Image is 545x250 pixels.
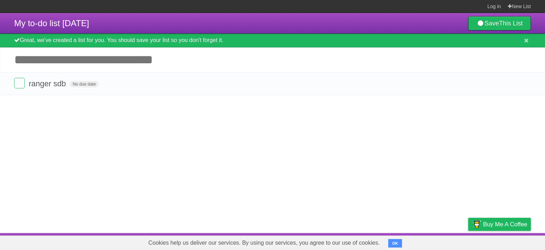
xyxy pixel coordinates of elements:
button: OK [388,239,402,248]
b: This List [499,20,523,27]
a: Buy me a coffee [468,218,531,231]
img: Buy me a coffee [472,218,481,230]
span: ranger sdb [29,79,68,88]
span: Cookies help us deliver our services. By using our services, you agree to our use of cookies. [141,236,387,250]
a: Suggest a feature [486,235,531,248]
a: Developers [397,235,426,248]
a: SaveThis List [468,16,531,30]
a: Privacy [459,235,477,248]
a: Terms [435,235,451,248]
a: About [374,235,389,248]
span: No due date [70,81,98,87]
span: Buy me a coffee [483,218,527,231]
span: My to-do list [DATE] [14,18,89,28]
label: Done [14,78,25,88]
